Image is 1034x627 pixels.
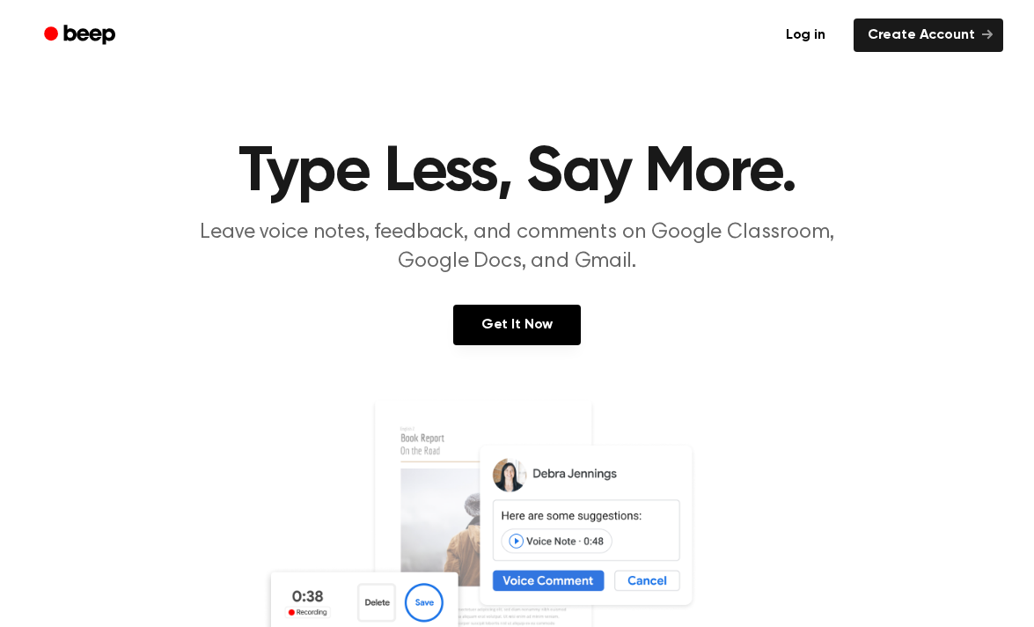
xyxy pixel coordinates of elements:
[768,15,843,55] a: Log in
[180,218,855,277] p: Leave voice notes, feedback, and comments on Google Classroom, Google Docs, and Gmail.
[32,18,131,53] a: Beep
[453,305,581,345] a: Get It Now
[67,141,968,204] h1: Type Less, Say More.
[854,18,1003,52] a: Create Account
